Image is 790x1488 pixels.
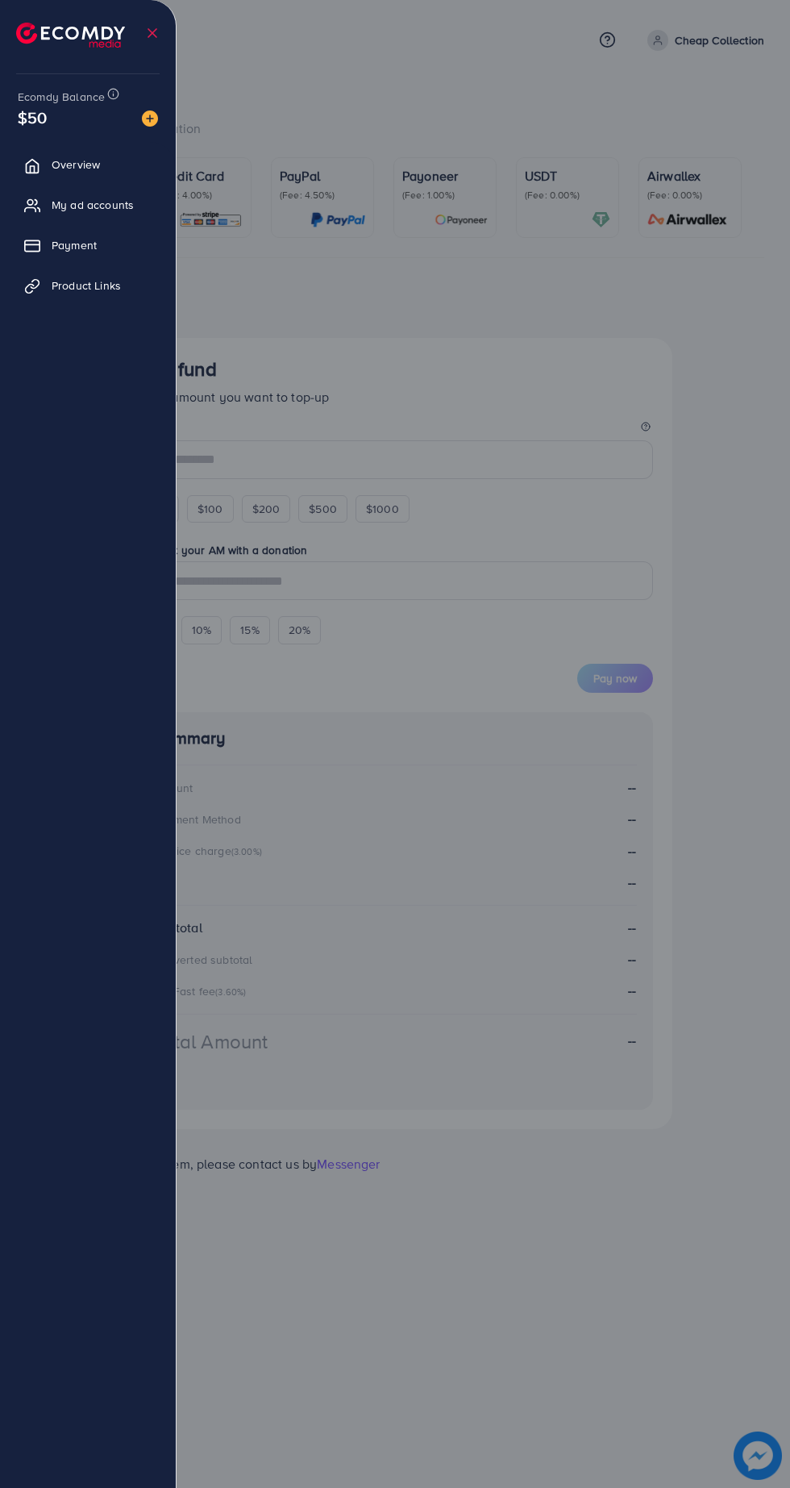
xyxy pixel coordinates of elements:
[12,148,164,181] a: Overview
[52,156,100,173] span: Overview
[18,106,47,129] span: $50
[52,277,121,294] span: Product Links
[12,229,164,261] a: Payment
[16,23,125,48] img: logo
[18,89,105,105] span: Ecomdy Balance
[12,189,164,221] a: My ad accounts
[52,197,134,213] span: My ad accounts
[142,110,158,127] img: image
[52,237,97,253] span: Payment
[12,269,164,302] a: Product Links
